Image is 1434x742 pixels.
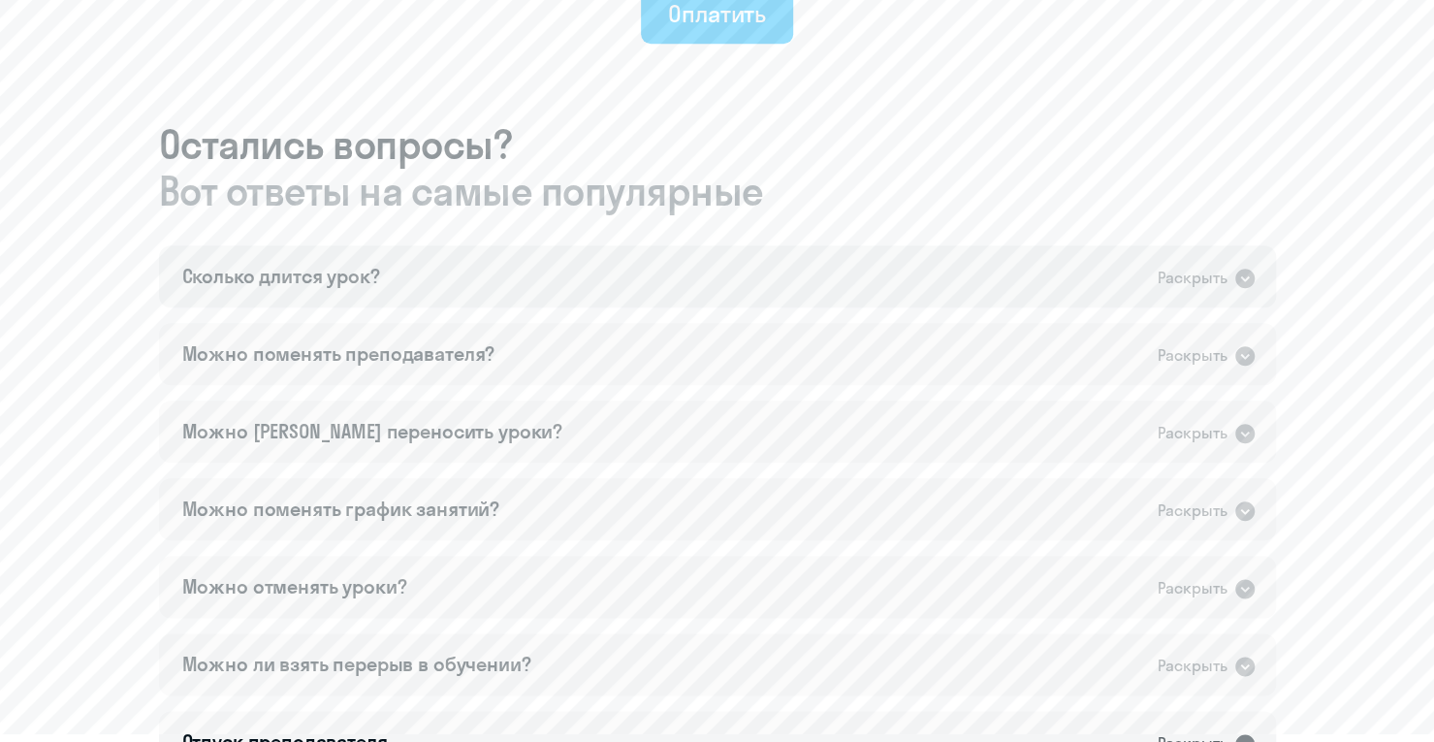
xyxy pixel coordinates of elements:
[159,121,1276,214] h3: Остались вопросы?
[1158,421,1227,445] div: Раскрыть
[182,573,407,600] div: Можно отменять уроки?
[1158,266,1227,290] div: Раскрыть
[1158,576,1227,600] div: Раскрыть
[182,418,562,445] div: Можно [PERSON_NAME] переносить уроки?
[1158,343,1227,368] div: Раскрыть
[182,496,500,523] div: Можно поменять график занятий?
[182,263,380,290] div: Сколько длится урок?
[159,168,1276,214] span: Вот ответы на самые популярные
[182,340,495,368] div: Можно поменять преподавателя?
[1158,499,1227,523] div: Раскрыть
[182,651,531,678] div: Можно ли взять перерыв в обучении?
[1158,654,1227,678] div: Раскрыть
